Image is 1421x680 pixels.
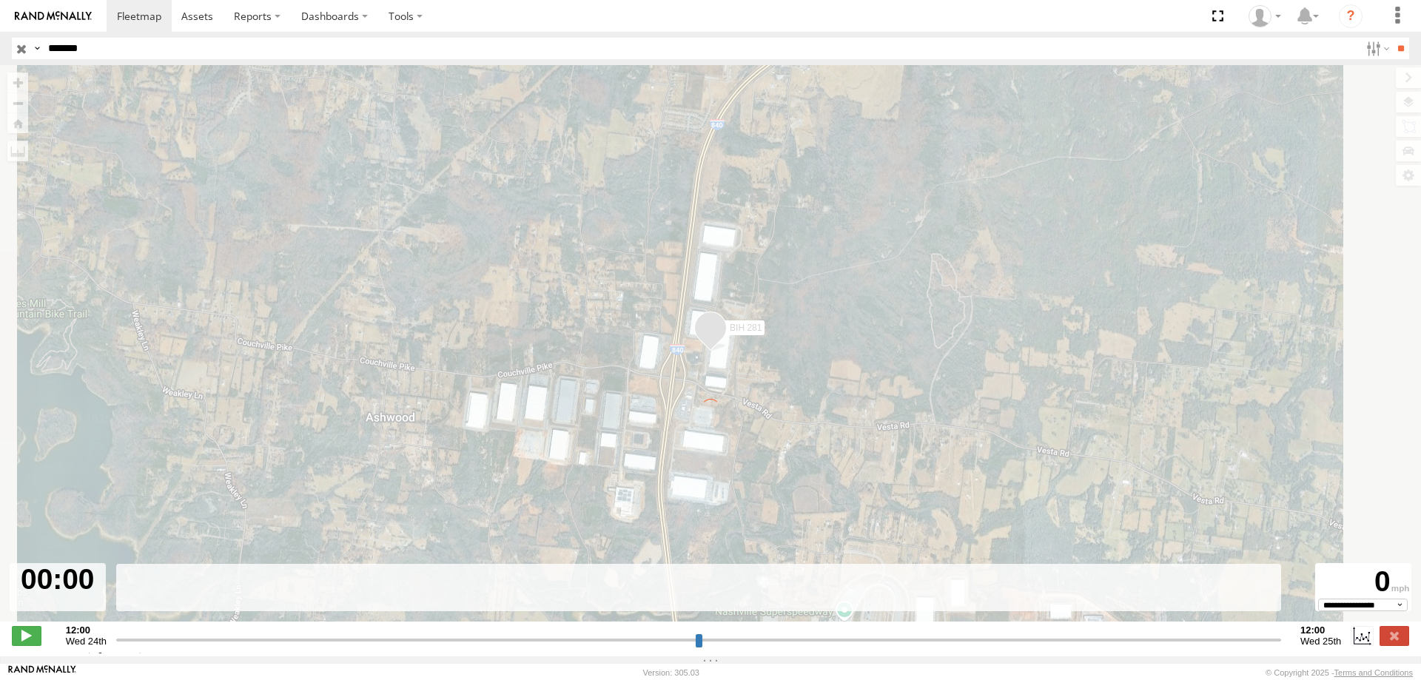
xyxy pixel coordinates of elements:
a: Visit our Website [8,665,76,680]
div: © Copyright 2025 - [1266,668,1413,677]
a: Terms and Conditions [1334,668,1413,677]
label: Search Query [31,38,43,59]
span: Wed 25th [1300,636,1341,647]
i: ? [1339,4,1363,28]
div: 0 [1317,565,1409,599]
label: Search Filter Options [1360,38,1392,59]
img: rand-logo.svg [15,11,92,21]
div: Nele . [1243,5,1286,27]
label: Play/Stop [12,626,41,645]
strong: 12:00 [1300,625,1341,636]
label: Close [1380,626,1409,645]
div: Version: 305.03 [643,668,699,677]
span: Wed 24th [66,636,107,647]
strong: 12:00 [66,625,107,636]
